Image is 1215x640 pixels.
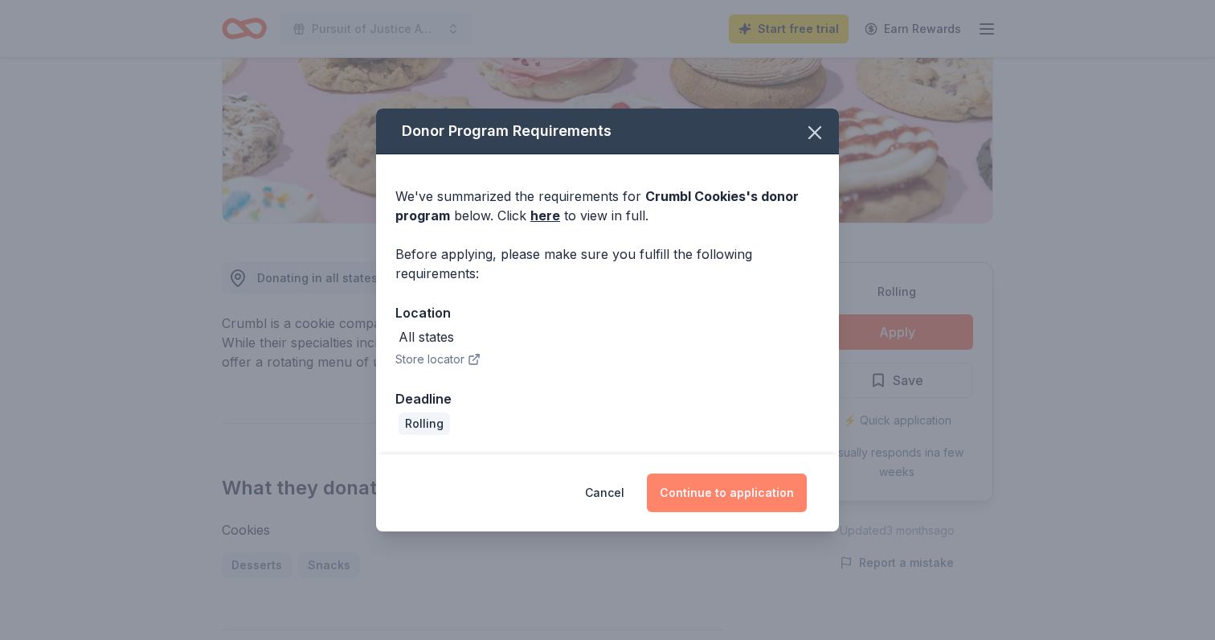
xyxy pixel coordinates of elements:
[585,474,624,512] button: Cancel
[395,388,820,409] div: Deadline
[395,187,820,225] div: We've summarized the requirements for below. Click to view in full.
[399,412,450,435] div: Rolling
[647,474,807,512] button: Continue to application
[376,109,839,154] div: Donor Program Requirements
[395,302,820,323] div: Location
[395,244,820,283] div: Before applying, please make sure you fulfill the following requirements:
[399,327,454,347] div: All states
[530,206,560,225] a: here
[395,350,481,369] button: Store locator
